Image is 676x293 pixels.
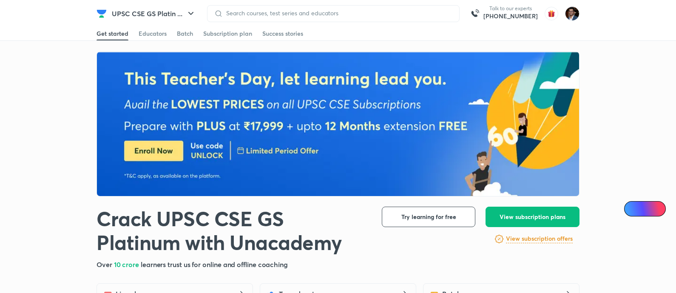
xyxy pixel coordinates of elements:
button: Try learning for free [382,207,475,227]
img: call-us [466,5,483,22]
button: UPSC CSE GS Platin ... [107,5,201,22]
img: Icon [629,205,636,212]
span: View subscription plans [500,213,565,221]
span: 10 crore [114,260,141,269]
span: Try learning for free [401,213,456,221]
input: Search courses, test series and educators [223,10,452,17]
span: learners trust us for online and offline coaching [141,260,288,269]
div: Success stories [262,29,303,38]
div: Batch [177,29,193,38]
p: Talk to our experts [483,5,538,12]
a: Get started [97,27,128,40]
a: Educators [139,27,167,40]
img: avatar [545,7,558,20]
a: Ai Doubts [624,201,666,216]
a: Subscription plan [203,27,252,40]
span: Ai Doubts [638,205,661,212]
button: View subscription plans [486,207,579,227]
div: Subscription plan [203,29,252,38]
div: Educators [139,29,167,38]
img: Company Logo [97,9,107,19]
a: Batch [177,27,193,40]
img: Amber Nigam [565,6,579,21]
h1: Crack UPSC CSE GS Platinum with Unacademy [97,207,368,254]
a: View subscription offers [506,234,573,244]
h6: View subscription offers [506,234,573,243]
div: Get started [97,29,128,38]
span: Over [97,260,114,269]
a: Success stories [262,27,303,40]
a: [PHONE_NUMBER] [483,12,538,20]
